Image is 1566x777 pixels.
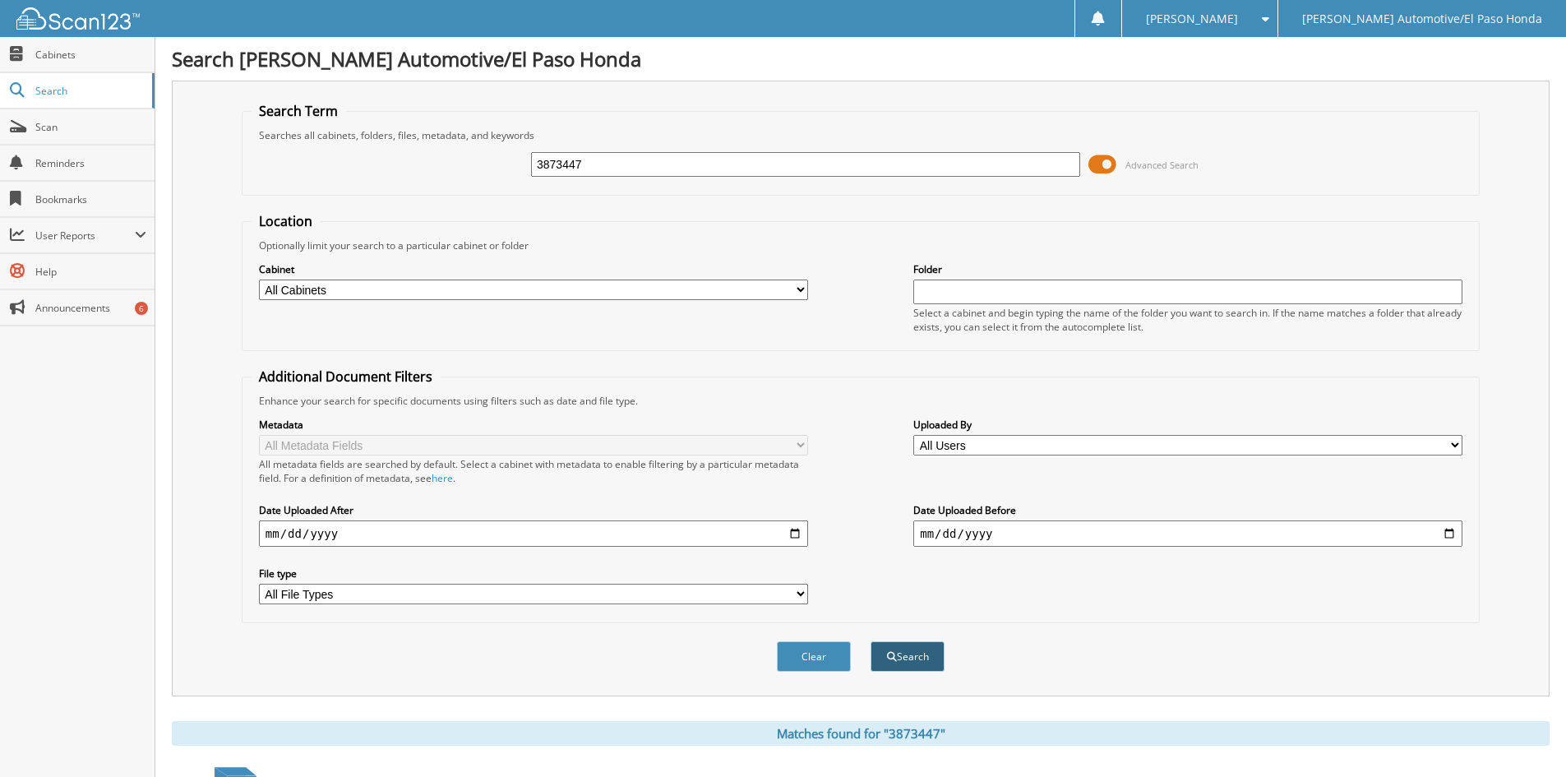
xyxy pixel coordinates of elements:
[251,102,346,120] legend: Search Term
[251,394,1471,408] div: Enhance your search for specific documents using filters such as date and file type.
[259,503,808,517] label: Date Uploaded After
[913,418,1462,432] label: Uploaded By
[913,520,1462,547] input: end
[35,156,146,170] span: Reminders
[35,48,146,62] span: Cabinets
[259,262,808,276] label: Cabinet
[251,212,321,230] legend: Location
[259,418,808,432] label: Metadata
[259,457,808,485] div: All metadata fields are searched by default. Select a cabinet with metadata to enable filtering b...
[1146,14,1238,24] span: [PERSON_NAME]
[1302,14,1542,24] span: [PERSON_NAME] Automotive/El Paso Honda
[16,7,140,30] img: scan123-logo-white.svg
[913,503,1462,517] label: Date Uploaded Before
[913,262,1462,276] label: Folder
[251,238,1471,252] div: Optionally limit your search to a particular cabinet or folder
[172,45,1550,72] h1: Search [PERSON_NAME] Automotive/El Paso Honda
[1125,159,1199,171] span: Advanced Search
[871,641,945,672] button: Search
[35,229,135,243] span: User Reports
[35,301,146,315] span: Announcements
[432,471,453,485] a: here
[259,520,808,547] input: start
[172,721,1550,746] div: Matches found for "3873447"
[251,368,441,386] legend: Additional Document Filters
[35,84,144,98] span: Search
[35,265,146,279] span: Help
[259,567,808,580] label: File type
[777,641,851,672] button: Clear
[913,306,1462,334] div: Select a cabinet and begin typing the name of the folder you want to search in. If the name match...
[1484,698,1566,777] iframe: Chat Widget
[251,128,1471,142] div: Searches all cabinets, folders, files, metadata, and keywords
[135,302,148,315] div: 6
[35,192,146,206] span: Bookmarks
[35,120,146,134] span: Scan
